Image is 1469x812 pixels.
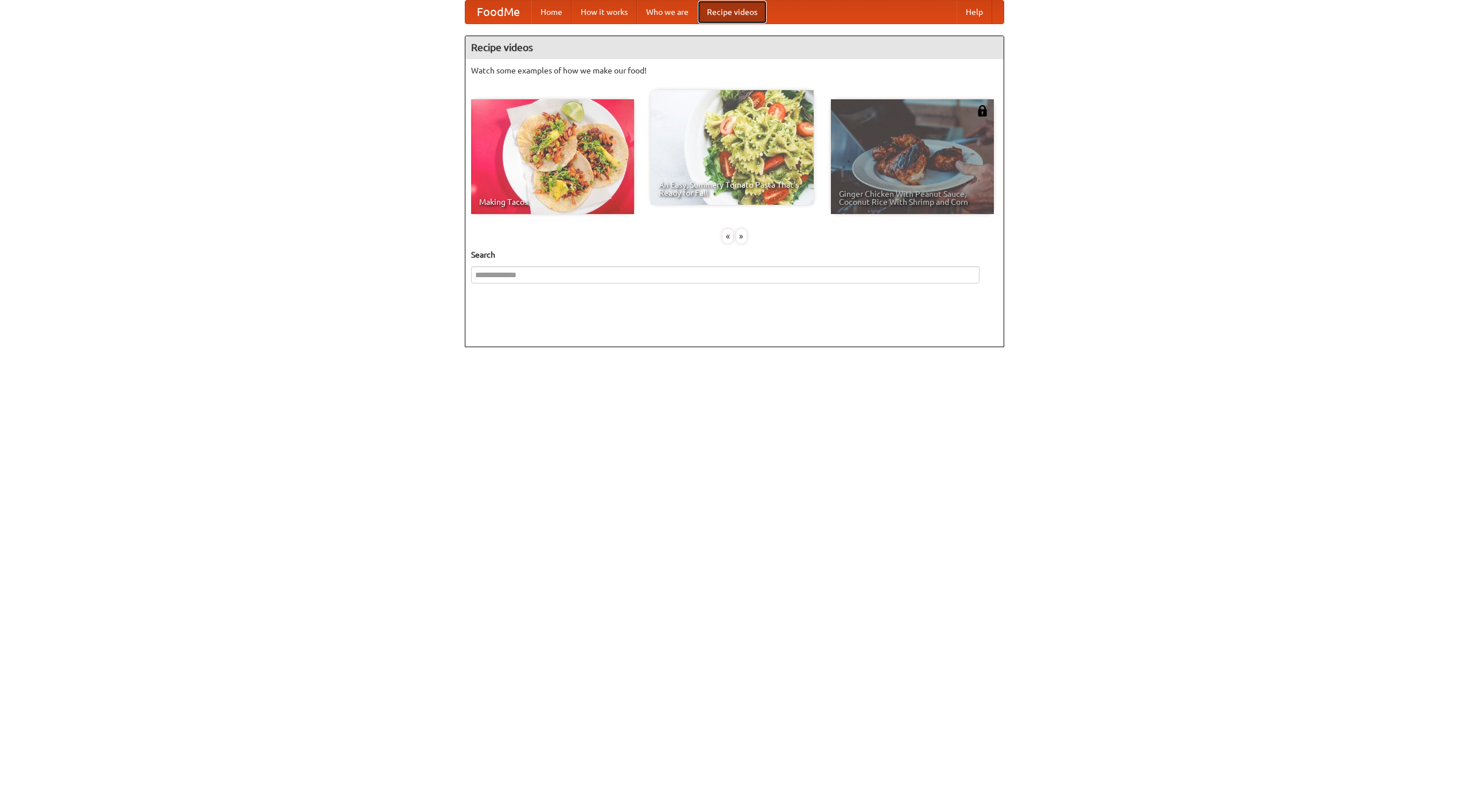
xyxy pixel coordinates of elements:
h4: Recipe videos [465,36,1004,59]
img: 483408.png [977,105,988,116]
a: An Easy, Summery Tomato Pasta That's Ready for Fall [651,90,814,205]
span: Making Tacos [479,198,626,206]
span: An Easy, Summery Tomato Pasta That's Ready for Fall [659,181,806,197]
a: Recipe videos [698,1,767,24]
a: Help [957,1,992,24]
a: Home [531,1,572,24]
a: FoodMe [465,1,531,24]
div: « [722,229,733,243]
div: » [736,229,747,243]
a: Making Tacos [471,99,634,214]
h5: Search [471,249,998,261]
a: How it works [572,1,637,24]
a: Who we are [637,1,698,24]
p: Watch some examples of how we make our food! [471,65,998,76]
